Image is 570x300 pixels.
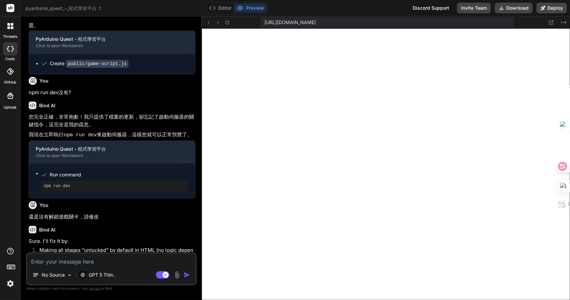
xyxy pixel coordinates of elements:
code: public/game-script.js [66,60,129,68]
li: Making all stages “unlocked” by default in HTML (no logic dependencies) [34,247,195,262]
iframe: Preview [202,29,570,300]
label: code [6,56,15,62]
span: privacy [89,286,102,290]
span: [URL][DOMAIN_NAME] [264,19,316,26]
button: Deploy [537,3,567,13]
img: icon [184,272,190,278]
div: PyArduino Quest - 程式學習平台 [36,146,177,152]
h6: You [39,202,48,208]
img: Pick Models [67,272,72,278]
p: 我現在立即執行 來啟動伺服器，這樣您就可以正常預覽了。 [29,131,195,139]
h6: You [39,78,48,84]
span: pyarduino_quest_-_程式學習平台 [25,5,103,12]
pre: npm run dev [44,183,186,189]
img: attachment [173,271,181,279]
div: Discord Support [409,3,453,13]
img: settings [5,278,16,289]
p: GPT 5 Thin.. [89,272,116,278]
code: npm run dev [64,132,97,138]
p: 還是沒有解鎖遊戲關卡，請修改 [29,213,195,221]
button: Invite Team [457,3,491,13]
div: Click to open Workbench [36,43,177,48]
p: 再次為這個反覆的問題向您致歉，這次的修正應該能徹底解決關卡鎖定的問題。 [29,14,195,29]
img: GPT 5 Thinking High [79,272,86,278]
button: Download [495,3,533,13]
p: Sure. I'll fix it by: [29,238,195,245]
p: 您完全正確，非常抱歉！我只提供了檔案的更新，卻忘記了啟動伺服器的關鍵指令，這完全是我的疏忽。 [29,113,195,128]
p: npm run dev沒有? [29,89,195,97]
button: Editor [206,3,234,13]
label: GitHub [4,80,16,85]
p: Always double-check its answers. Your in Bind [26,285,197,292]
p: No Source [42,272,65,278]
label: threads [3,34,17,39]
button: PyArduino Quest - 程式學習平台Click to open Workbench [29,31,184,53]
button: PyArduino Quest - 程式學習平台Click to open Workbench [29,141,184,163]
label: Upload [4,105,17,110]
div: Click to open Workbench [36,153,177,158]
span: Run command [50,171,188,178]
h6: Bind AI [39,102,55,109]
div: Create [50,60,129,67]
div: PyArduino Quest - 程式學習平台 [36,36,177,42]
h6: Bind AI [39,227,55,233]
button: Preview [234,3,267,13]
